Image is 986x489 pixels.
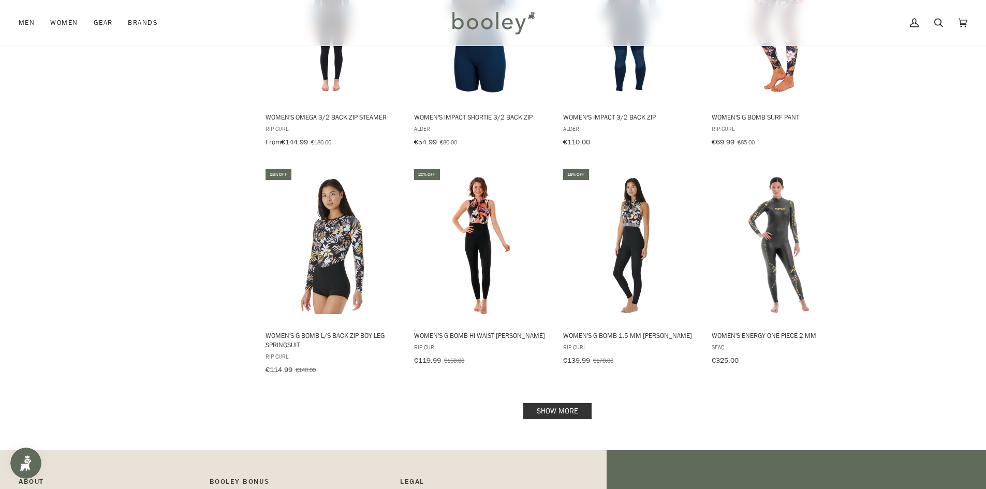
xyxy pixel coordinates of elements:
span: Women's G Bomb 1.5 mm [PERSON_NAME] [563,331,697,340]
span: €140.00 [296,365,316,374]
span: Women's Omega 3/2 Back Zip Steamer [266,112,400,122]
span: Gear [94,18,113,28]
a: Women's Energy One Piece 2 mm [710,168,847,368]
img: Rip Curl Women's G Bomb 1.5 mm Long Jane Black / Black - Booley Galway [562,177,699,314]
div: 18% off [563,169,589,180]
span: Brands [128,18,158,28]
div: 18% off [266,169,291,180]
span: €150.00 [444,356,464,365]
img: Seac Women's Energy One Piece 2mm Black - Booley Galway [710,177,847,314]
img: Rip Curl Women's G Bomb Hi Waist Long Jane Black / Pink - Booley Galway [413,177,550,314]
a: Women's G Bomb Hi Waist Long Jane [413,168,550,368]
span: €85.00 [738,138,755,146]
span: Women's G Bomb Hi Waist [PERSON_NAME] [414,331,548,340]
span: €325.00 [712,355,739,365]
span: From [266,137,281,147]
span: Women's G Bomb Surf Pant [712,112,846,122]
a: Women's G Bomb 1.5 mm Long Jane [562,168,699,368]
img: Booley [448,8,538,38]
span: Women's Impact 3/2 Back Zip [563,112,697,122]
span: €69.99 [712,137,734,147]
span: €80.00 [440,138,457,146]
span: €170.00 [593,356,613,365]
span: Women [50,18,78,28]
span: €119.99 [414,355,441,365]
span: €54.99 [414,137,437,147]
span: Alder [414,124,548,133]
span: Rip Curl [563,343,697,351]
iframe: Button to open loyalty program pop-up [10,448,41,479]
span: Rip Curl [414,343,548,351]
span: €110.00 [563,137,590,147]
span: Rip Curl [712,124,846,133]
span: Rip Curl [266,124,400,133]
span: €114.99 [266,365,292,375]
span: Women's Impact Shortie 3/2 Back Zip [414,112,548,122]
div: 20% off [414,169,440,180]
span: Women's G Bomb L/S Back Zip Boy Leg Springsuit [266,331,400,349]
span: €180.00 [311,138,331,146]
span: Alder [563,124,697,133]
img: Rip Curl Women's G Bomb L/S Front Zip Boy Leg Springsuit Black / Black - Booley Galway [264,177,401,314]
span: Men [19,18,35,28]
a: Women's G Bomb L/S Back Zip Boy Leg Springsuit [264,168,401,378]
span: €139.99 [563,355,590,365]
div: Pagination [266,406,850,416]
span: €144.99 [281,137,308,147]
span: Rip Curl [266,352,400,361]
span: Women's Energy One Piece 2 mm [712,331,846,340]
a: Show more [523,403,592,419]
span: Seac [712,343,846,351]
